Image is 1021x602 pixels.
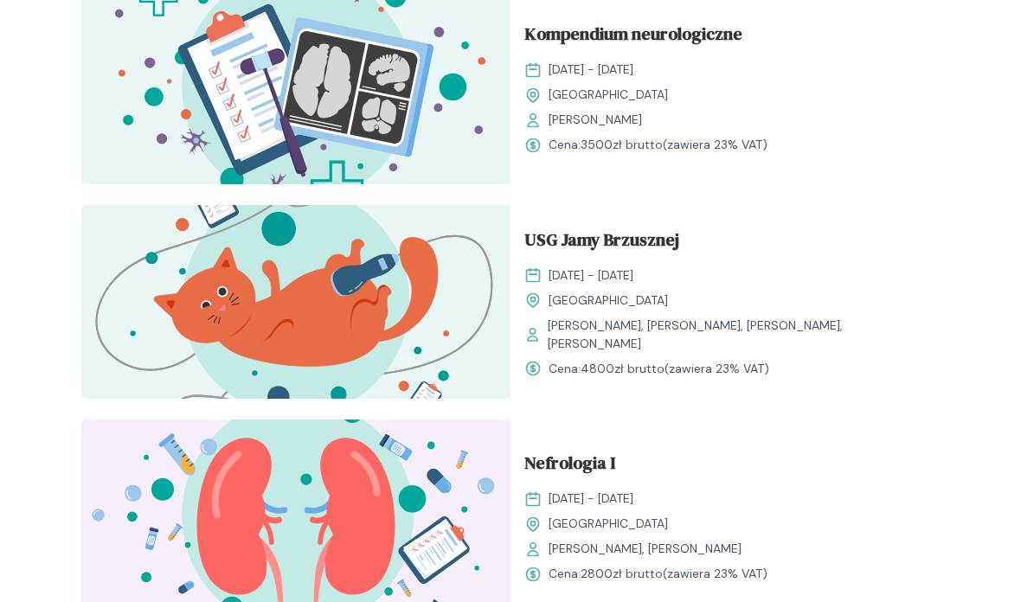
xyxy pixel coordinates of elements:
a: Nefrologia I [524,450,926,483]
span: Kompendium neurologiczne [524,21,742,54]
span: [GEOGRAPHIC_DATA] [549,515,668,533]
span: Cena: (zawiera 23% VAT) [549,565,767,583]
span: USG Jamy Brzusznej [524,227,679,259]
span: 3500 zł brutto [581,137,663,152]
img: ZpbG_h5LeNNTxNnP_USG_JB_T.svg [81,205,510,399]
a: USG Jamy Brzusznej [524,227,926,259]
span: [DATE] - [DATE] [549,266,633,285]
span: 4800 zł brutto [581,361,665,376]
span: [GEOGRAPHIC_DATA] [549,86,668,104]
span: [DATE] - [DATE] [549,490,633,508]
span: 2800 zł brutto [581,566,663,581]
span: [PERSON_NAME] [549,111,642,129]
span: Nefrologia I [524,450,615,483]
span: Cena: (zawiera 23% VAT) [549,136,767,154]
a: Kompendium neurologiczne [524,21,926,54]
span: [GEOGRAPHIC_DATA] [549,291,668,310]
span: [PERSON_NAME], [PERSON_NAME], [PERSON_NAME], [PERSON_NAME] [548,317,926,353]
span: [PERSON_NAME], [PERSON_NAME] [549,540,742,558]
span: Cena: (zawiera 23% VAT) [549,360,769,378]
span: [DATE] - [DATE] [549,61,633,79]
